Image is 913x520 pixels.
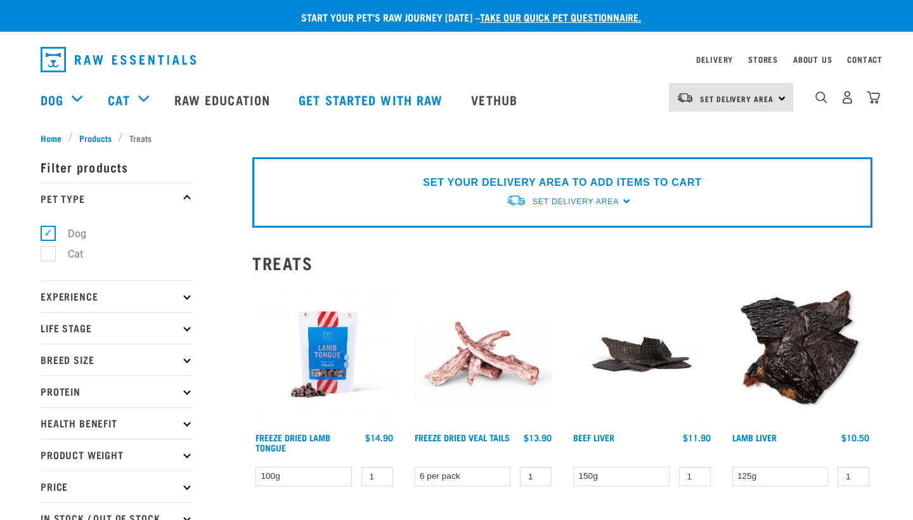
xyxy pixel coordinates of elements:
[41,131,68,145] a: Home
[41,407,193,439] p: Health Benefit
[162,74,286,125] a: Raw Education
[458,74,533,125] a: Vethub
[700,96,774,101] span: Set Delivery Area
[73,131,119,145] a: Products
[793,57,832,62] a: About Us
[256,435,330,450] a: Freeze Dried Lamb Tongue
[286,74,458,125] a: Get started with Raw
[108,90,129,109] a: Cat
[570,283,714,427] img: Beef Liver
[30,42,883,77] nav: dropdown navigation
[506,194,526,207] img: van-moving.png
[696,57,733,62] a: Delivery
[41,471,193,502] p: Price
[41,375,193,407] p: Protein
[423,175,701,190] p: SET YOUR DELIVERY AREA TO ADD ITEMS TO CART
[683,432,711,443] div: $11.90
[748,57,778,62] a: Stores
[480,14,641,20] a: take our quick pet questionnaire.
[677,92,694,103] img: van-moving.png
[79,131,112,145] span: Products
[679,467,711,486] input: 1
[252,283,396,427] img: RE Product Shoot 2023 Nov8575
[732,435,777,439] a: Lamb Liver
[41,47,196,72] img: Raw Essentials Logo
[41,439,193,471] p: Product Weight
[847,57,883,62] a: Contact
[48,246,88,262] label: Cat
[729,283,873,427] img: Beef Liver and Lamb Liver Treats
[573,435,614,439] a: Beef Liver
[815,91,827,103] img: home-icon-1@2x.png
[41,131,62,145] span: Home
[365,432,393,443] div: $14.90
[41,131,872,145] nav: breadcrumbs
[841,91,854,104] img: user.png
[533,197,619,206] span: Set Delivery Area
[838,467,869,486] input: 1
[867,91,880,104] img: home-icon@2x.png
[361,467,393,486] input: 1
[48,226,91,242] label: Dog
[415,435,510,439] a: Freeze Dried Veal Tails
[41,90,63,109] a: Dog
[524,432,552,443] div: $13.90
[41,344,193,375] p: Breed Size
[841,432,869,443] div: $10.50
[41,280,193,312] p: Experience
[41,312,193,344] p: Life Stage
[411,283,555,427] img: FD Veal Tail White Background
[252,253,872,273] h2: Treats
[520,467,552,486] input: 1
[41,151,193,183] p: Filter products
[41,183,193,214] p: Pet Type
